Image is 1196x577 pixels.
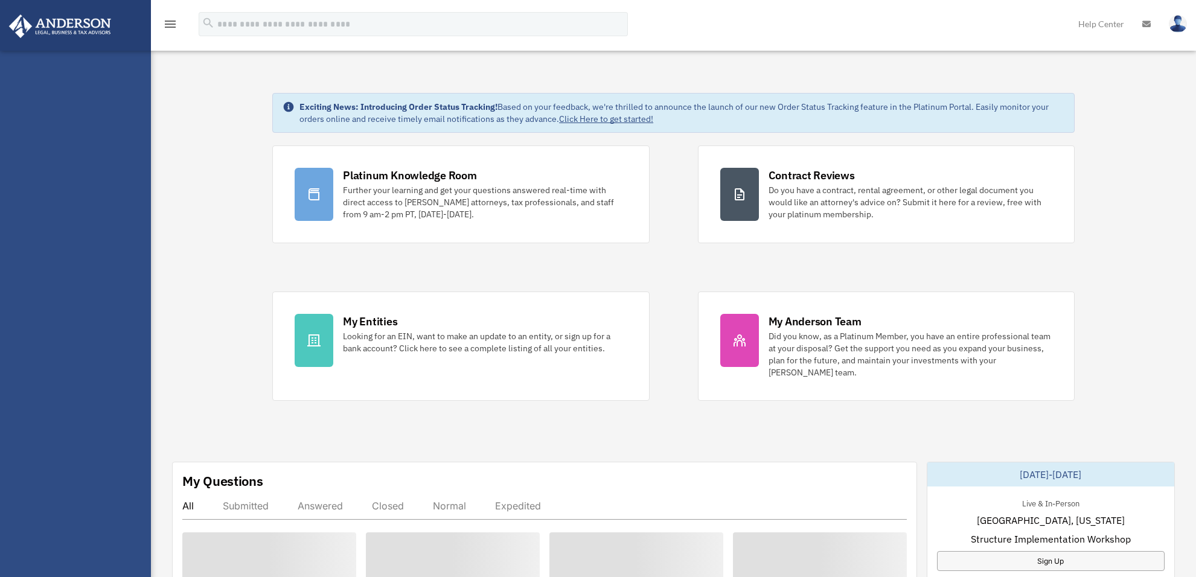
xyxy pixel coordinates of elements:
div: Answered [298,500,343,512]
div: Live & In-Person [1012,496,1089,509]
div: Do you have a contract, rental agreement, or other legal document you would like an attorney's ad... [769,184,1052,220]
a: Click Here to get started! [559,113,653,124]
img: User Pic [1169,15,1187,33]
div: Submitted [223,500,269,512]
div: Did you know, as a Platinum Member, you have an entire professional team at your disposal? Get th... [769,330,1052,378]
div: Expedited [495,500,541,512]
span: [GEOGRAPHIC_DATA], [US_STATE] [977,513,1125,528]
span: Structure Implementation Workshop [971,532,1131,546]
img: Anderson Advisors Platinum Portal [5,14,115,38]
div: Normal [433,500,466,512]
a: My Entities Looking for an EIN, want to make an update to an entity, or sign up for a bank accoun... [272,292,649,401]
div: [DATE]-[DATE] [927,462,1174,486]
strong: Exciting News: Introducing Order Status Tracking! [299,101,497,112]
a: Sign Up [937,551,1165,571]
div: Closed [372,500,404,512]
div: All [182,500,194,512]
div: Further your learning and get your questions answered real-time with direct access to [PERSON_NAM... [343,184,627,220]
a: Contract Reviews Do you have a contract, rental agreement, or other legal document you would like... [698,145,1075,243]
div: My Anderson Team [769,314,862,329]
div: Contract Reviews [769,168,855,183]
a: menu [163,21,177,31]
a: My Anderson Team Did you know, as a Platinum Member, you have an entire professional team at your... [698,292,1075,401]
div: Based on your feedback, we're thrilled to announce the launch of our new Order Status Tracking fe... [299,101,1064,125]
a: Platinum Knowledge Room Further your learning and get your questions answered real-time with dire... [272,145,649,243]
div: My Questions [182,472,263,490]
div: Looking for an EIN, want to make an update to an entity, or sign up for a bank account? Click her... [343,330,627,354]
div: My Entities [343,314,397,329]
i: search [202,16,215,30]
i: menu [163,17,177,31]
div: Platinum Knowledge Room [343,168,477,183]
